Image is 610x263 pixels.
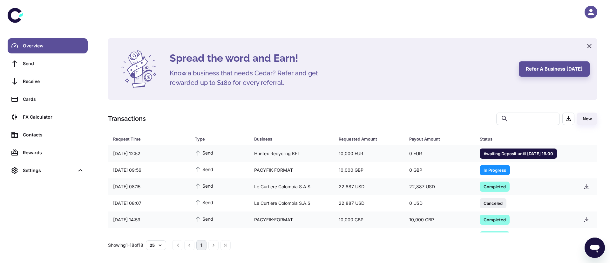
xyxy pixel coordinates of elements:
[404,197,475,209] div: 0 USD
[409,135,472,143] span: Payout Amount
[404,164,475,176] div: 0 GBP
[23,131,84,138] div: Contacts
[480,135,563,143] div: Status
[195,135,238,143] div: Type
[23,114,84,121] div: FX Calculator
[195,232,213,239] span: Send
[23,42,84,49] div: Overview
[195,182,213,189] span: Send
[480,183,510,190] span: Completed
[108,242,143,249] p: Showing 1-18 of 18
[334,164,404,176] div: 10,000 GBP
[8,163,88,178] div: Settings
[113,135,187,143] span: Request Time
[480,135,571,143] span: Status
[23,60,84,67] div: Send
[108,230,190,242] div: [DATE] 19:29
[8,56,88,71] a: Send
[23,78,84,85] div: Receive
[8,109,88,125] a: FX Calculator
[249,214,334,226] div: PACYFIK-FORMAT
[577,113,597,125] button: New
[249,164,334,176] div: PACYFIK-FORMAT
[108,164,190,176] div: [DATE] 09:56
[195,166,213,173] span: Send
[23,149,84,156] div: Rewards
[108,214,190,226] div: [DATE] 14:59
[8,92,88,107] a: Cards
[8,38,88,53] a: Overview
[480,167,510,173] span: In Progress
[146,240,166,250] button: 25
[334,148,404,160] div: 10,000 EUR
[108,148,190,160] div: [DATE] 12:52
[404,181,475,193] div: 22,887 USD
[195,149,213,156] span: Send
[108,114,146,123] h1: Transactions
[404,230,475,242] div: 10,000 EUR
[108,181,190,193] div: [DATE] 08:15
[171,240,232,250] nav: pagination navigation
[480,216,510,223] span: Completed
[249,148,334,160] div: Huntex Recycling KFT
[8,127,88,142] a: Contacts
[195,135,246,143] span: Type
[170,68,329,87] h5: Know a business that needs Cedar? Refer and get rewarded up to $180 for every referral.
[339,135,402,143] span: Requested Amount
[334,214,404,226] div: 10,000 GBP
[23,96,84,103] div: Cards
[334,197,404,209] div: 22,887 USD
[249,197,334,209] div: Le Curtiere Colombia S.A.S
[249,230,334,242] div: MARWEX INTERNATIONAL
[249,181,334,193] div: Le Curtiere Colombia S.A.S
[585,238,605,258] iframe: Button to launch messaging window
[195,215,213,222] span: Send
[196,240,207,250] button: page 1
[334,230,404,242] div: 10,000 EUR
[404,214,475,226] div: 10,000 GBP
[108,197,190,209] div: [DATE] 08:07
[113,135,179,143] div: Request Time
[23,167,74,174] div: Settings
[339,135,393,143] div: Requested Amount
[170,51,511,66] h4: Spread the word and Earn!
[480,200,506,206] span: Canceled
[519,61,590,77] button: Refer a business [DATE]
[195,199,213,206] span: Send
[404,148,475,160] div: 0 EUR
[8,74,88,89] a: Receive
[409,135,464,143] div: Payout Amount
[480,150,557,156] span: Awaiting Deposit until [DATE] 16:00
[8,145,88,160] a: Rewards
[334,181,404,193] div: 22,887 USD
